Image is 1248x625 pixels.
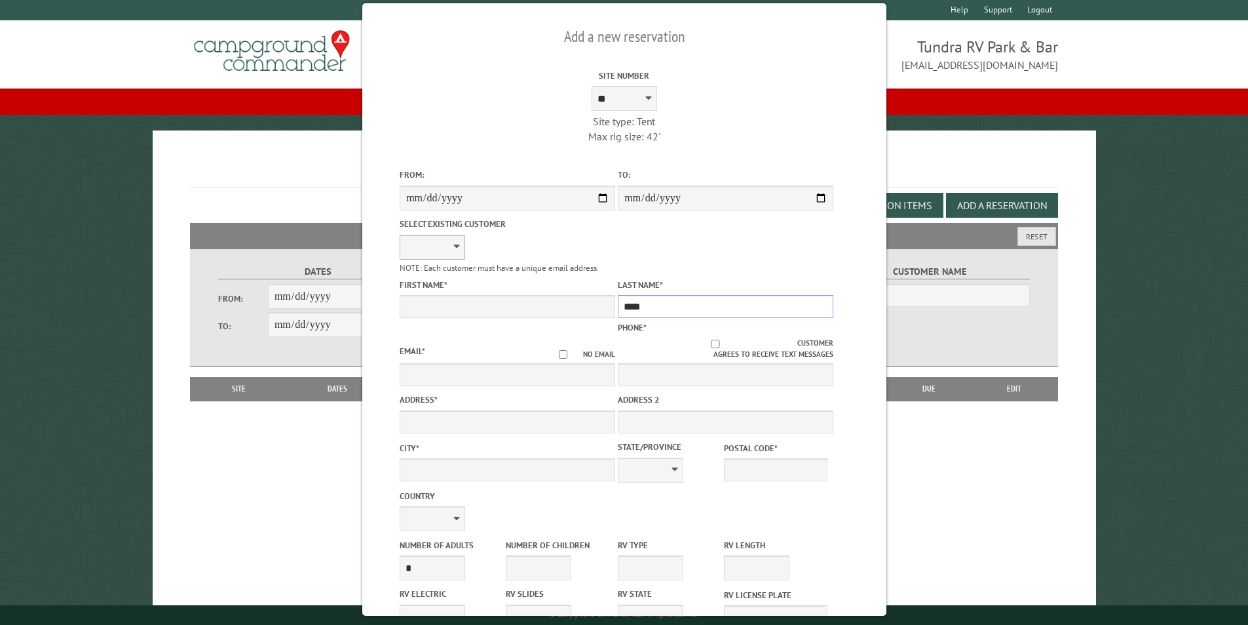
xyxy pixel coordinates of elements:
label: From: [218,292,268,305]
label: Address [400,393,615,406]
th: Edit [970,377,1059,401]
th: Site [197,377,282,401]
img: Campground Commander [190,26,354,77]
label: Postal Code [724,442,827,454]
button: Edit Add-on Items [831,193,943,218]
label: Email [400,346,425,357]
h1: Reservations [190,151,1059,188]
label: RV Length [724,539,827,552]
div: Max rig size: 42' [516,129,732,144]
h2: Filters [190,223,1059,248]
h2: Add a new reservation [400,24,849,49]
label: Country [400,490,615,502]
label: Dates [218,264,418,279]
button: Add a Reservation [946,193,1058,218]
label: RV Electric [400,588,503,600]
label: State/Province [618,441,721,453]
label: RV State [618,588,721,600]
label: Number of Children [506,539,609,552]
label: RV License Plate [724,589,827,601]
label: Address 2 [618,393,833,406]
label: To: [618,169,833,181]
label: First Name [400,279,615,291]
button: Reset [1017,227,1056,246]
label: Select existing customer [400,218,615,230]
label: Last Name [618,279,833,291]
label: Customer agrees to receive text messages [618,338,833,360]
div: Site type: Tent [516,114,732,129]
label: Customer Name [830,264,1030,279]
label: City [400,442,615,454]
label: No email [543,349,615,360]
label: From: [400,169,615,181]
label: RV Slides [506,588,609,600]
input: No email [543,350,583,359]
label: To: [218,320,268,333]
small: NOTE: Each customer must have a unique email address. [400,262,599,273]
th: Due [888,377,970,401]
label: Phone [618,322,647,333]
small: © Campground Commander LLC. All rights reserved. [550,611,698,619]
label: Site Number [516,70,732,82]
th: Dates [282,377,394,401]
label: RV Type [618,539,721,552]
input: Customer agrees to receive text messages [633,340,797,348]
label: Number of Adults [400,539,503,552]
